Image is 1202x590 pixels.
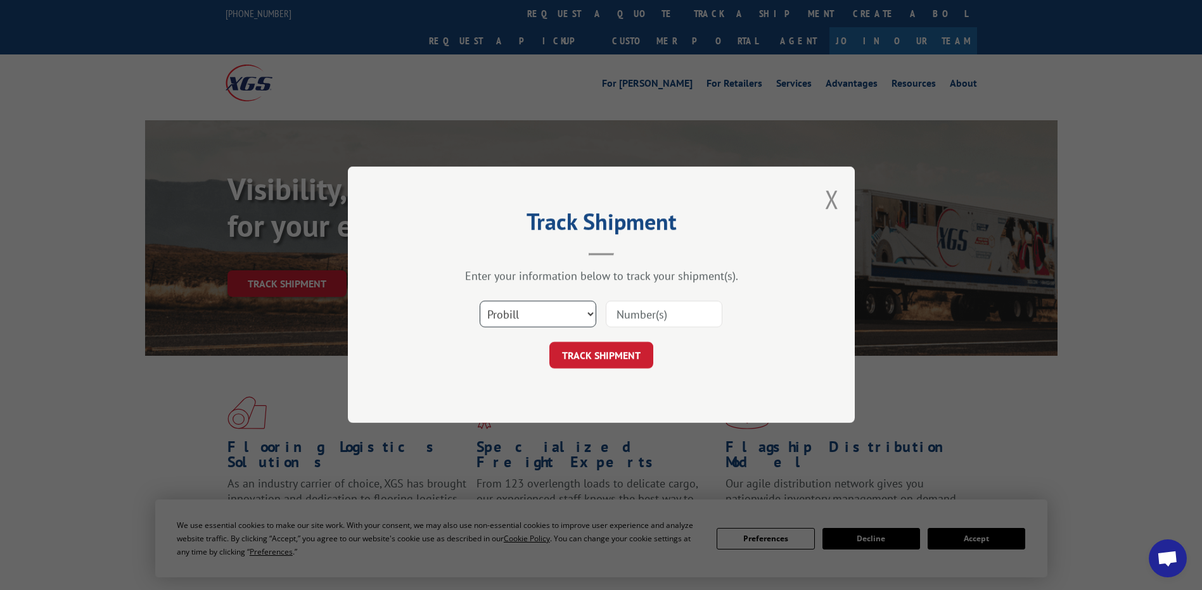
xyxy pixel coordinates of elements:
button: Close modal [825,182,839,216]
h2: Track Shipment [411,213,791,237]
button: TRACK SHIPMENT [549,342,653,369]
div: Enter your information below to track your shipment(s). [411,269,791,284]
div: Open chat [1149,539,1187,577]
input: Number(s) [606,301,722,328]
